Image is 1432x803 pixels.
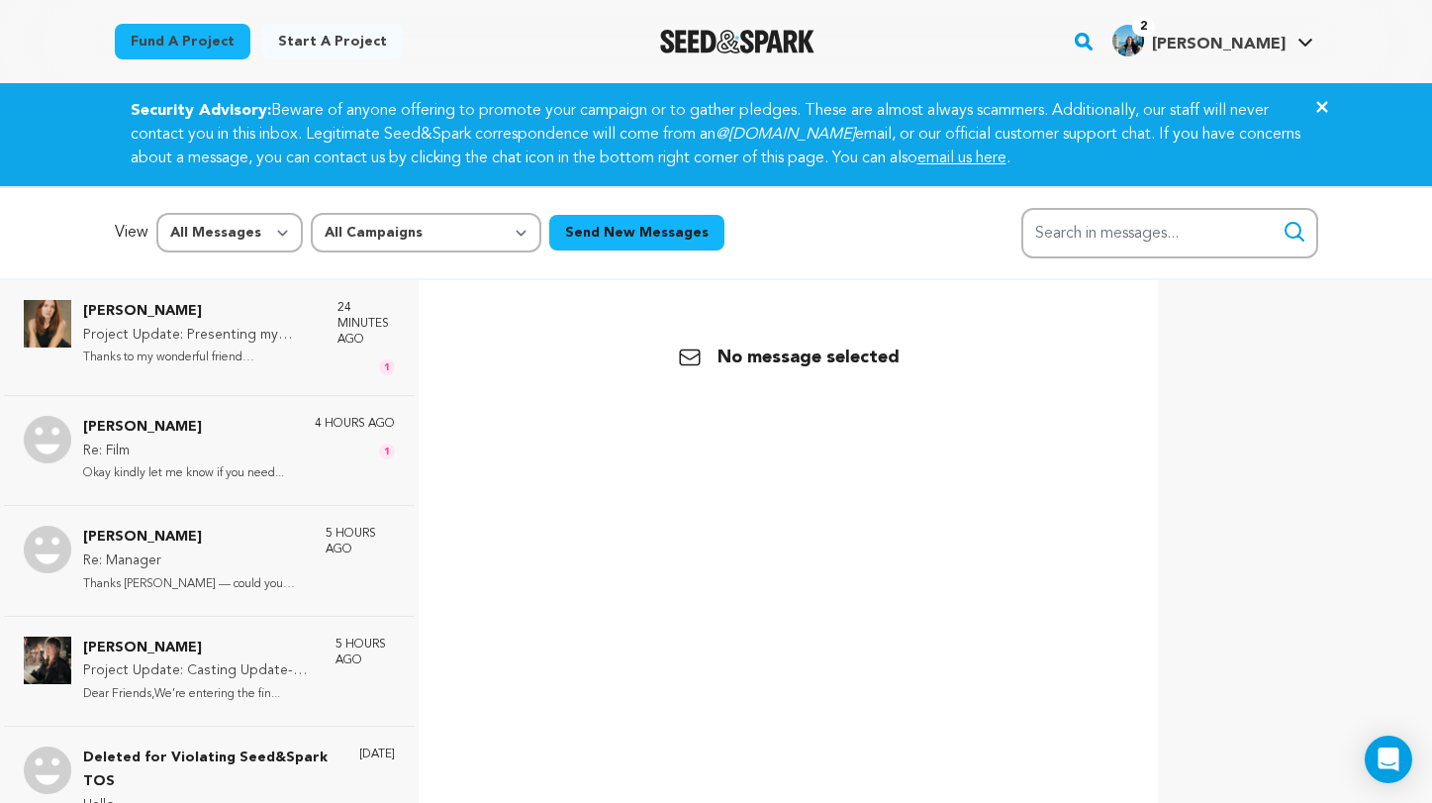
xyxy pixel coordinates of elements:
a: Fund a project [115,24,250,59]
span: Luisa B.'s Profile [1108,21,1317,62]
p: Deleted for Violating Seed&Spark TOS [83,747,339,794]
a: Seed&Spark Homepage [660,30,815,53]
strong: Security Advisory: [131,103,271,119]
p: 24 minutes ago [337,300,395,348]
span: 1 [379,444,395,459]
p: Re: Film [83,440,284,463]
p: 5 hours ago [335,637,395,668]
img: Sarah Joy Photo [24,526,71,573]
p: Dear Friends,We’re entering the fin... [83,683,316,706]
p: Project Update: Presenting my studio logo & project updates! [83,324,318,348]
p: Thanks [PERSON_NAME] — could you clarify wh... [83,573,306,596]
a: Luisa B.'s Profile [1108,21,1317,56]
div: Open Intercom Messenger [1365,736,1412,783]
img: Elise Garner Photo [24,637,71,684]
div: Beware of anyone offering to promote your campaign or to gather pledges. These are almost always ... [107,99,1326,170]
p: Okay kindly let me know if you need... [83,462,284,485]
a: Start a project [262,24,403,59]
img: 06945a0e885cf58c.jpg [1112,25,1144,56]
input: Search in messages... [1021,208,1318,258]
p: 4 hours ago [315,416,395,432]
span: 2 [1132,17,1155,37]
em: @[DOMAIN_NAME] [716,127,855,143]
p: 5 hours ago [326,526,394,557]
img: Samuel Eric Photo [24,416,71,463]
p: No message selected [678,344,900,371]
img: Deleted for Violating Seed&Spark TOS Photo [24,747,71,794]
p: [PERSON_NAME] [83,416,284,440]
img: Seed&Spark Logo Dark Mode [660,30,815,53]
p: Thanks to my wonderful friend [PERSON_NAME]... [83,347,318,369]
p: [PERSON_NAME] [83,637,316,660]
img: Cerridwyn McCaffrey Photo [24,300,71,348]
p: [PERSON_NAME] [83,300,318,324]
p: Re: Manager [83,550,306,573]
p: Project Update: Casting Update- less than 6 days [83,659,316,683]
div: Luisa B.'s Profile [1112,25,1286,56]
a: email us here [917,151,1006,166]
p: View [115,221,148,245]
button: Send New Messages [549,215,724,251]
span: [PERSON_NAME] [1152,37,1286,52]
p: [PERSON_NAME] [83,526,306,550]
p: [DATE] [359,747,395,762]
span: 1 [379,359,395,375]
